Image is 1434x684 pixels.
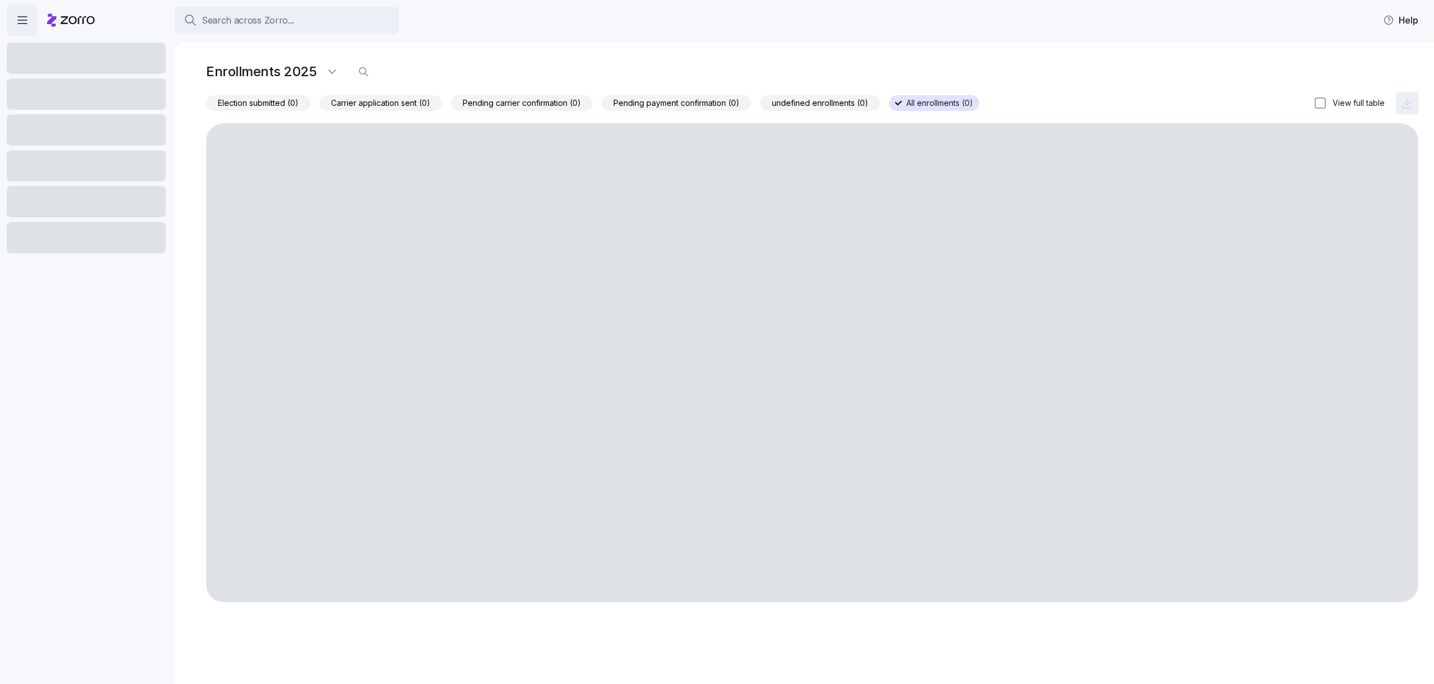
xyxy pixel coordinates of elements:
[1374,9,1427,31] button: Help
[613,96,739,110] span: Pending payment confirmation (0)
[218,96,299,110] span: Election submitted (0)
[772,96,868,110] span: undefined enrollments (0)
[175,7,399,34] button: Search across Zorro...
[206,63,316,80] h1: Enrollments 2025
[463,96,581,110] span: Pending carrier confirmation (0)
[906,96,973,110] span: All enrollments (0)
[1326,97,1385,109] label: View full table
[1383,13,1418,27] span: Help
[331,96,430,110] span: Carrier application sent (0)
[202,13,294,27] span: Search across Zorro...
